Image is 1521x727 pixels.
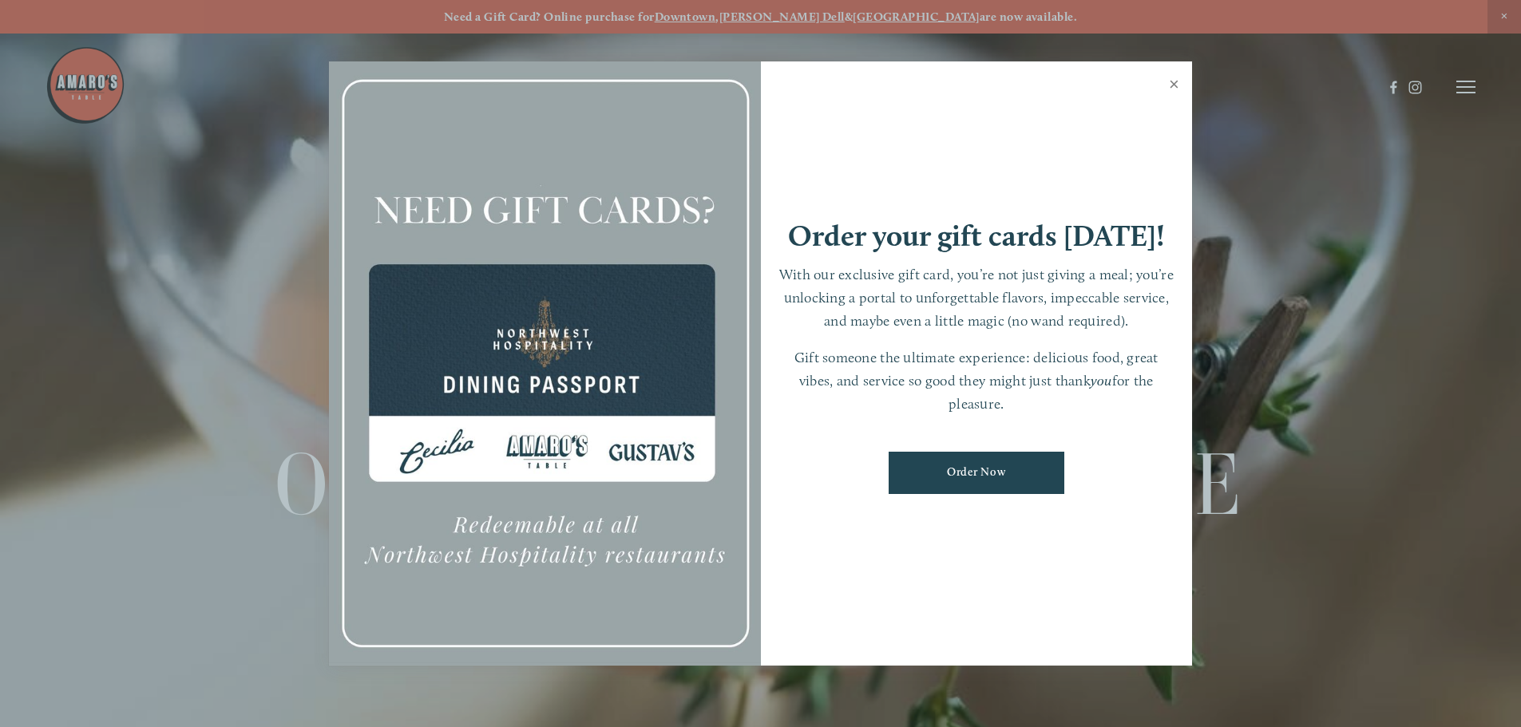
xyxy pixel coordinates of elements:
p: With our exclusive gift card, you’re not just giving a meal; you’re unlocking a portal to unforge... [777,263,1177,332]
em: you [1091,372,1112,389]
h1: Order your gift cards [DATE]! [788,221,1165,251]
a: Close [1159,64,1190,109]
p: Gift someone the ultimate experience: delicious food, great vibes, and service so good they might... [777,346,1177,415]
a: Order Now [889,452,1064,494]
